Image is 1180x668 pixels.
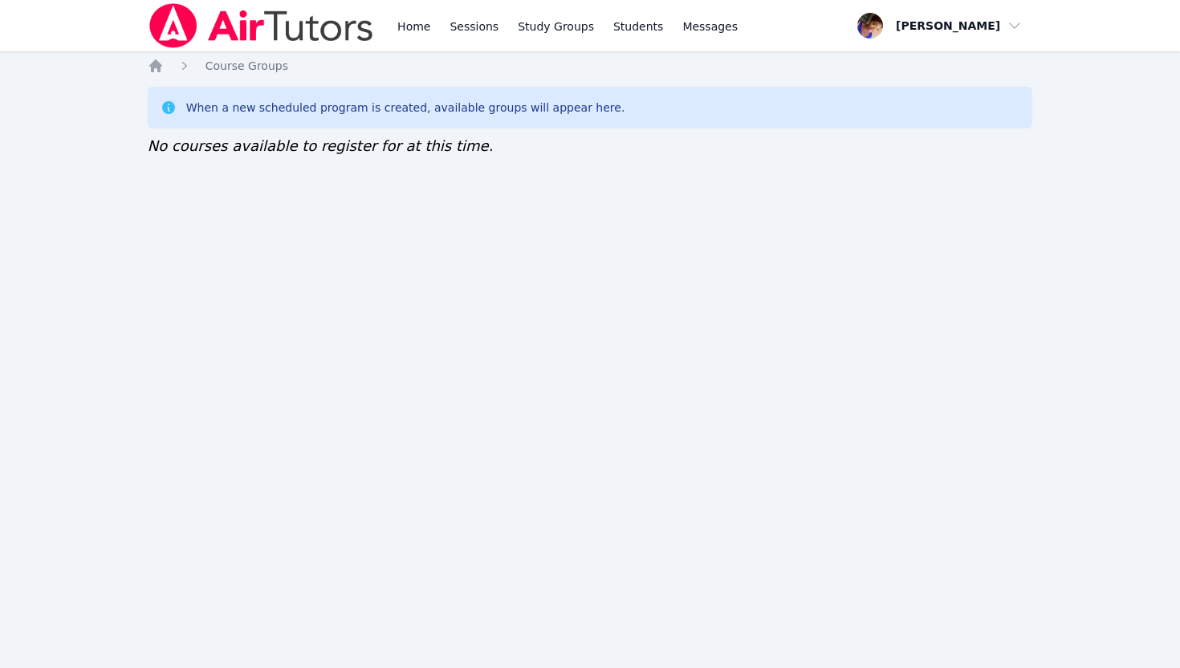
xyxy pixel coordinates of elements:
span: Messages [682,18,738,35]
img: Air Tutors [148,3,375,48]
nav: Breadcrumb [148,58,1033,74]
span: Course Groups [205,59,288,72]
div: When a new scheduled program is created, available groups will appear here. [186,100,625,116]
span: No courses available to register for at this time. [148,137,494,154]
a: Course Groups [205,58,288,74]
